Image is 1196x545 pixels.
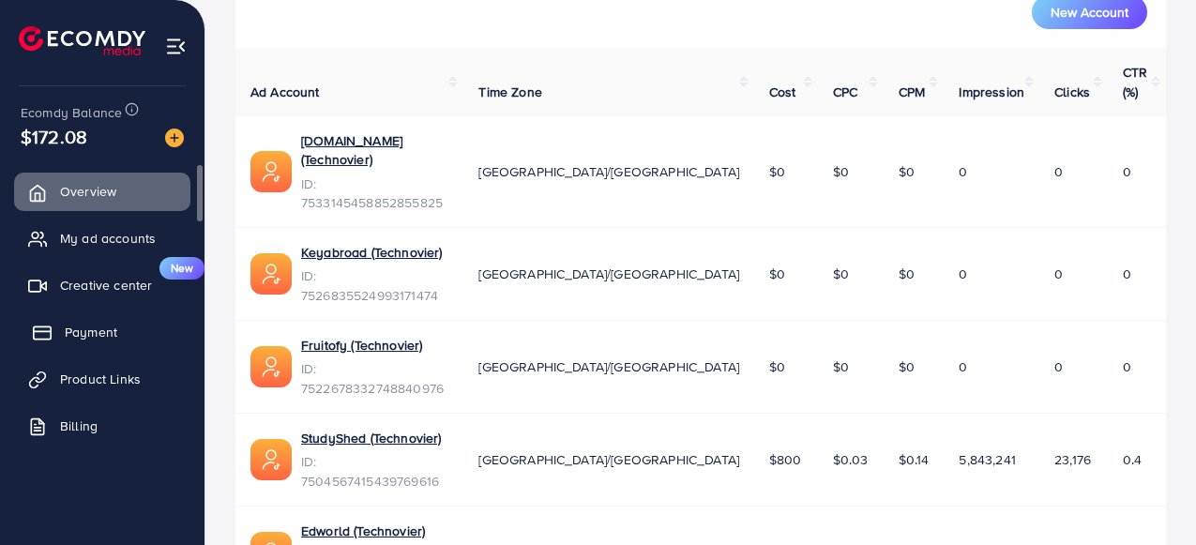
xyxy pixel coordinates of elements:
span: 0 [1123,162,1131,181]
a: Creative centerNew [14,266,190,304]
a: Product Links [14,360,190,398]
span: 0 [959,357,967,376]
span: Impression [959,83,1024,101]
iframe: Chat [1116,461,1182,531]
span: $0.14 [899,450,930,469]
a: Fruitofy (Technovier) [301,336,448,355]
span: $0 [899,162,915,181]
span: Cost [769,83,796,101]
span: 0 [959,162,967,181]
a: Billing [14,407,190,445]
span: 5,843,241 [959,450,1015,469]
span: ID: 7526835524993171474 [301,266,448,305]
span: 23,176 [1054,450,1091,469]
img: menu [165,36,187,57]
span: 0 [1054,265,1063,283]
a: Overview [14,173,190,210]
span: Payment [65,323,117,341]
span: [GEOGRAPHIC_DATA]/[GEOGRAPHIC_DATA] [478,162,739,181]
span: [GEOGRAPHIC_DATA]/[GEOGRAPHIC_DATA] [478,357,739,376]
img: ic-ads-acc.e4c84228.svg [250,439,292,480]
span: $0 [833,162,849,181]
span: My ad accounts [60,229,156,248]
span: New Account [1051,6,1128,19]
img: logo [19,26,145,55]
span: ID: 7522678332748840976 [301,359,448,398]
span: $0 [833,357,849,376]
span: 0.4 [1123,450,1142,469]
img: ic-ads-acc.e4c84228.svg [250,253,292,295]
span: $0 [769,162,785,181]
a: Edworld (Technovier) [301,522,448,540]
img: ic-ads-acc.e4c84228.svg [250,346,292,387]
span: Time Zone [478,83,541,101]
img: ic-ads-acc.e4c84228.svg [250,151,292,192]
span: 0 [1054,162,1063,181]
a: My ad accounts [14,220,190,257]
span: Billing [60,416,98,435]
span: $0 [769,265,785,283]
span: [GEOGRAPHIC_DATA]/[GEOGRAPHIC_DATA] [478,265,739,283]
span: $800 [769,450,802,469]
a: StudyShed (Technovier) [301,429,448,447]
span: $0 [899,357,915,376]
a: Payment [14,313,190,351]
span: $0 [899,265,915,283]
span: 0 [959,265,967,283]
span: $0.03 [833,450,869,469]
span: 0 [1123,357,1131,376]
a: [DOMAIN_NAME] (Technovier) [301,131,448,170]
span: [GEOGRAPHIC_DATA]/[GEOGRAPHIC_DATA] [478,450,739,469]
span: $0 [833,265,849,283]
span: 0 [1123,265,1131,283]
span: 0 [1054,357,1063,376]
span: Overview [60,182,116,201]
a: Keyabroad (Technovier) [301,243,448,262]
span: CTR (%) [1123,63,1147,100]
span: $172.08 [21,123,87,150]
span: Ecomdy Balance [21,103,122,122]
span: CPC [833,83,857,101]
span: ID: 7504567415439769616 [301,452,448,491]
span: CPM [899,83,925,101]
span: New [159,257,204,280]
span: Ad Account [250,83,320,101]
span: $0 [769,357,785,376]
img: image [165,129,184,147]
span: ID: 7533145458852855825 [301,174,448,213]
span: Creative center [60,276,152,295]
span: Clicks [1054,83,1090,101]
span: Product Links [60,370,141,388]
